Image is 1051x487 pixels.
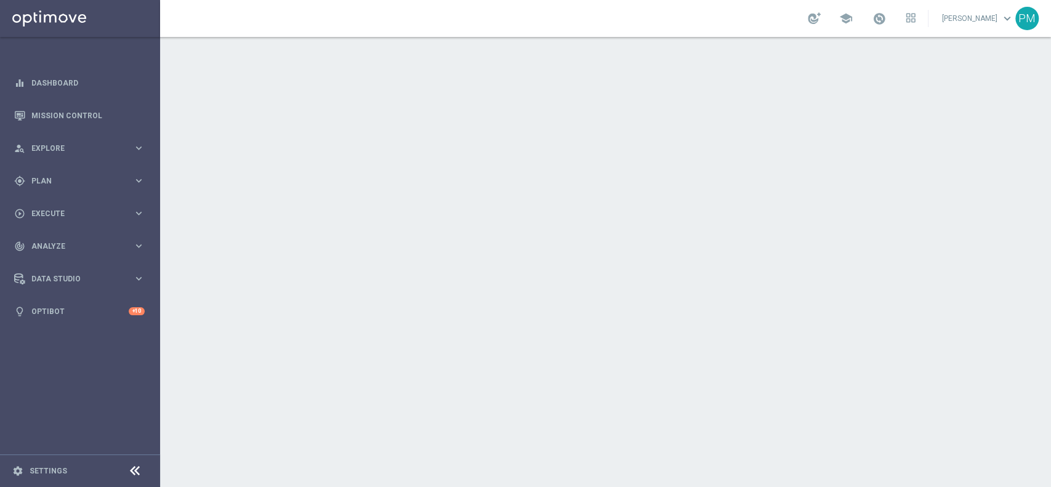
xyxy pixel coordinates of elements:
[133,273,145,284] i: keyboard_arrow_right
[14,143,145,153] button: person_search Explore keyboard_arrow_right
[31,275,133,283] span: Data Studio
[31,66,145,99] a: Dashboard
[133,207,145,219] i: keyboard_arrow_right
[14,175,133,187] div: Plan
[941,9,1015,28] a: [PERSON_NAME]keyboard_arrow_down
[14,143,133,154] div: Explore
[14,176,145,186] button: gps_fixed Plan keyboard_arrow_right
[14,295,145,328] div: Optibot
[14,209,145,219] button: play_circle_outline Execute keyboard_arrow_right
[12,465,23,477] i: settings
[14,306,25,317] i: lightbulb
[30,467,67,475] a: Settings
[14,66,145,99] div: Dashboard
[31,177,133,185] span: Plan
[133,240,145,252] i: keyboard_arrow_right
[14,208,133,219] div: Execute
[14,208,25,219] i: play_circle_outline
[31,210,133,217] span: Execute
[129,307,145,315] div: +10
[14,111,145,121] button: Mission Control
[31,243,133,250] span: Analyze
[839,12,853,25] span: school
[14,78,145,88] button: equalizer Dashboard
[14,273,133,284] div: Data Studio
[14,143,25,154] i: person_search
[133,142,145,154] i: keyboard_arrow_right
[31,145,133,152] span: Explore
[1015,7,1039,30] div: PM
[14,78,25,89] i: equalizer
[31,295,129,328] a: Optibot
[133,175,145,187] i: keyboard_arrow_right
[31,99,145,132] a: Mission Control
[1001,12,1014,25] span: keyboard_arrow_down
[14,175,25,187] i: gps_fixed
[14,241,145,251] button: track_changes Analyze keyboard_arrow_right
[14,274,145,284] button: Data Studio keyboard_arrow_right
[14,99,145,132] div: Mission Control
[14,241,25,252] i: track_changes
[14,307,145,316] button: lightbulb Optibot +10
[14,241,133,252] div: Analyze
